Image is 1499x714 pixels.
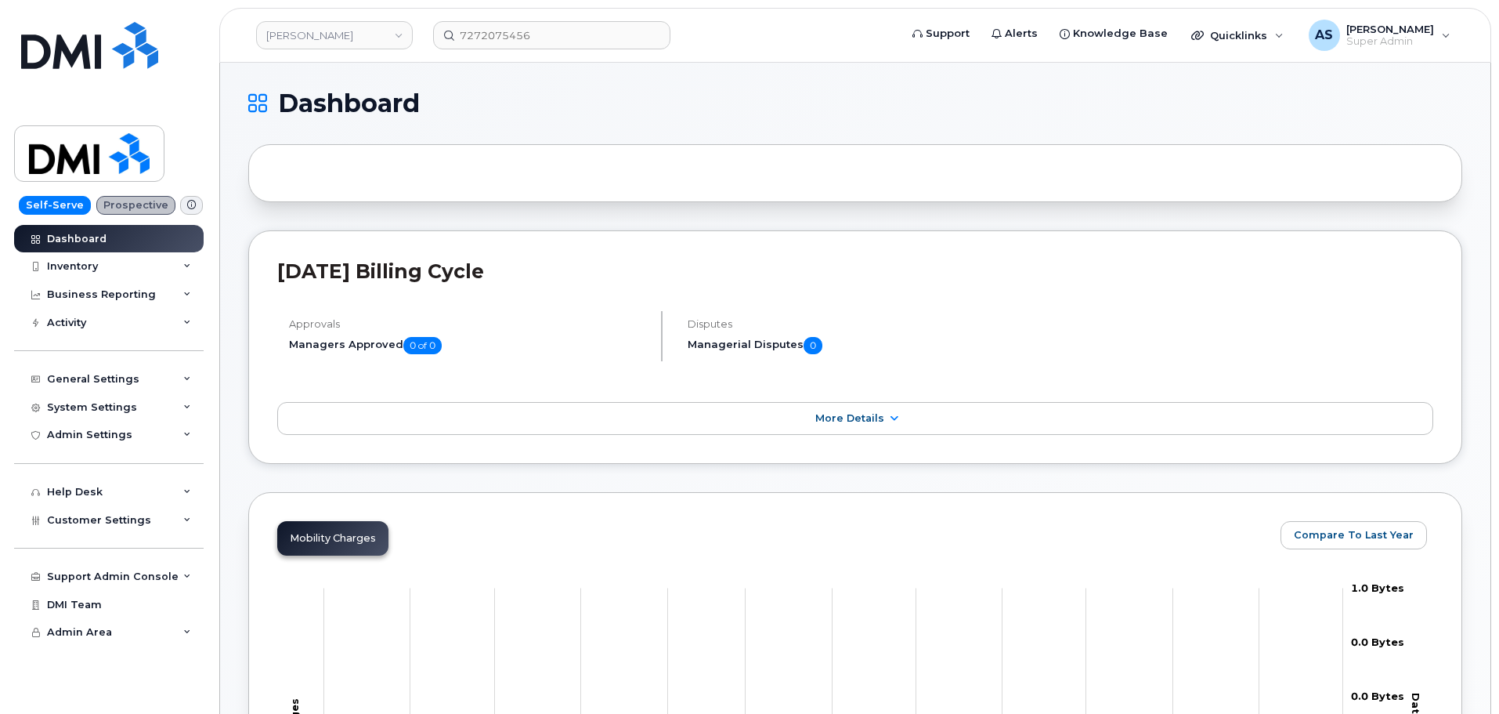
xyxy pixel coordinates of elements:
button: Compare To Last Year [1280,521,1427,549]
tspan: 1.0 Bytes [1351,582,1404,594]
h5: Managerial Disputes [688,337,1061,354]
span: 0 [804,337,822,354]
span: 0 of 0 [403,337,442,354]
tspan: 0.0 Bytes [1351,690,1404,702]
h4: Disputes [688,318,1061,330]
tspan: 0.0 Bytes [1351,636,1404,648]
h5: Managers Approved [289,337,648,354]
span: More Details [815,412,884,424]
h2: [DATE] Billing Cycle [277,259,1433,283]
span: Compare To Last Year [1294,527,1414,542]
span: Dashboard [278,92,420,115]
h4: Approvals [289,318,648,330]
